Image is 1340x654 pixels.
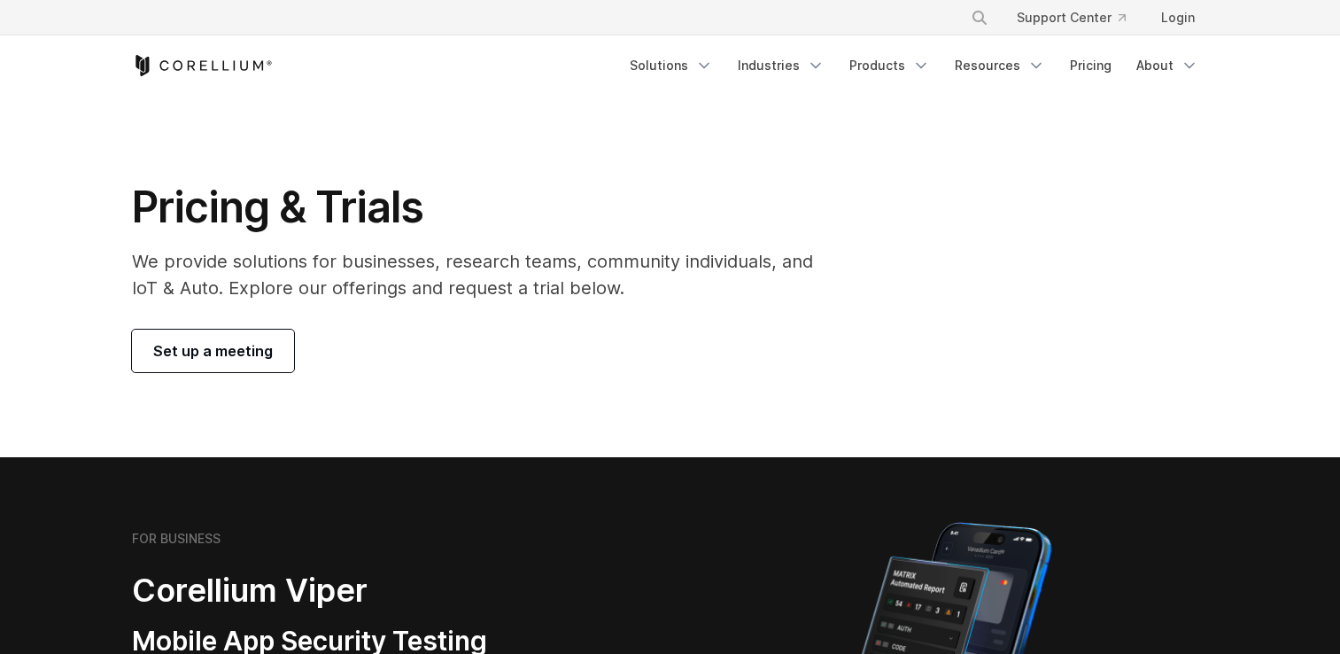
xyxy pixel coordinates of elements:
div: Navigation Menu [619,50,1209,82]
a: About [1126,50,1209,82]
h2: Corellium Viper [132,571,585,611]
a: Login [1147,2,1209,34]
h1: Pricing & Trials [132,181,838,234]
a: Resources [944,50,1056,82]
button: Search [964,2,995,34]
a: Products [839,50,941,82]
a: Set up a meeting [132,330,294,372]
a: Solutions [619,50,724,82]
span: Set up a meeting [153,340,273,362]
a: Industries [727,50,835,82]
div: Navigation Menu [949,2,1209,34]
h6: FOR BUSINESS [132,531,221,547]
a: Corellium Home [132,55,273,76]
a: Support Center [1003,2,1140,34]
a: Pricing [1059,50,1122,82]
p: We provide solutions for businesses, research teams, community individuals, and IoT & Auto. Explo... [132,248,838,301]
